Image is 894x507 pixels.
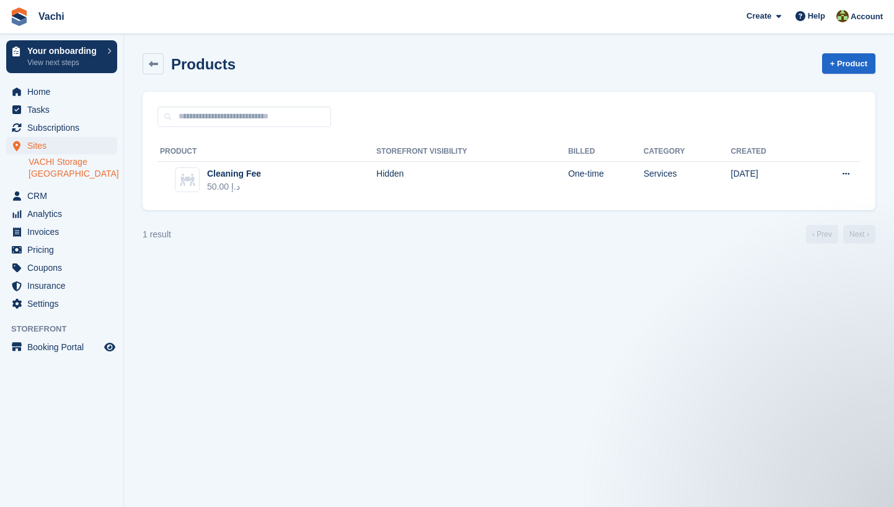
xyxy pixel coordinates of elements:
[27,277,102,294] span: Insurance
[6,137,117,154] a: menu
[803,225,878,244] nav: Page
[27,119,102,136] span: Subscriptions
[746,10,771,22] span: Create
[6,241,117,258] a: menu
[102,340,117,355] a: Preview store
[27,241,102,258] span: Pricing
[644,142,731,162] th: Category
[731,161,806,200] td: [DATE]
[376,142,568,162] th: Storefront visibility
[822,53,875,74] a: + Product
[143,228,171,241] div: 1 result
[6,277,117,294] a: menu
[27,205,102,223] span: Analytics
[27,223,102,240] span: Invoices
[806,225,838,244] a: Previous
[6,40,117,73] a: Your onboarding View next steps
[851,11,883,23] span: Account
[171,56,236,73] h2: Products
[376,161,568,200] td: Hidden
[27,187,102,205] span: CRM
[6,205,117,223] a: menu
[10,7,29,26] img: stora-icon-8386f47178a22dfd0bd8f6a31ec36ba5ce8667c1dd55bd0f319d3a0aa187defe.svg
[11,323,123,335] span: Storefront
[27,57,101,68] p: View next steps
[731,142,806,162] th: Created
[27,295,102,312] span: Settings
[33,6,69,27] a: Vachi
[6,338,117,356] a: menu
[27,83,102,100] span: Home
[568,161,644,200] td: One-time
[27,259,102,276] span: Coupons
[157,142,376,162] th: Product
[207,167,261,180] div: Cleaning Fee
[6,223,117,240] a: menu
[808,10,825,22] span: Help
[27,101,102,118] span: Tasks
[6,83,117,100] a: menu
[836,10,849,22] img: Anete Gre
[29,156,117,180] a: VACHI Storage [GEOGRAPHIC_DATA]
[6,119,117,136] a: menu
[568,142,644,162] th: Billed
[6,187,117,205] a: menu
[27,338,102,356] span: Booking Portal
[6,259,117,276] a: menu
[27,137,102,154] span: Sites
[644,161,731,200] td: Services
[6,101,117,118] a: menu
[27,46,101,55] p: Your onboarding
[207,180,261,193] div: 50.00 د.إ
[180,174,195,186] img: blank-services-icon-d6a79a6d41aa4a589a6e4465159ce00f16714e734a84ed1d98cfa27c8d74f09f.svg
[6,295,117,312] a: menu
[843,225,875,244] a: Next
